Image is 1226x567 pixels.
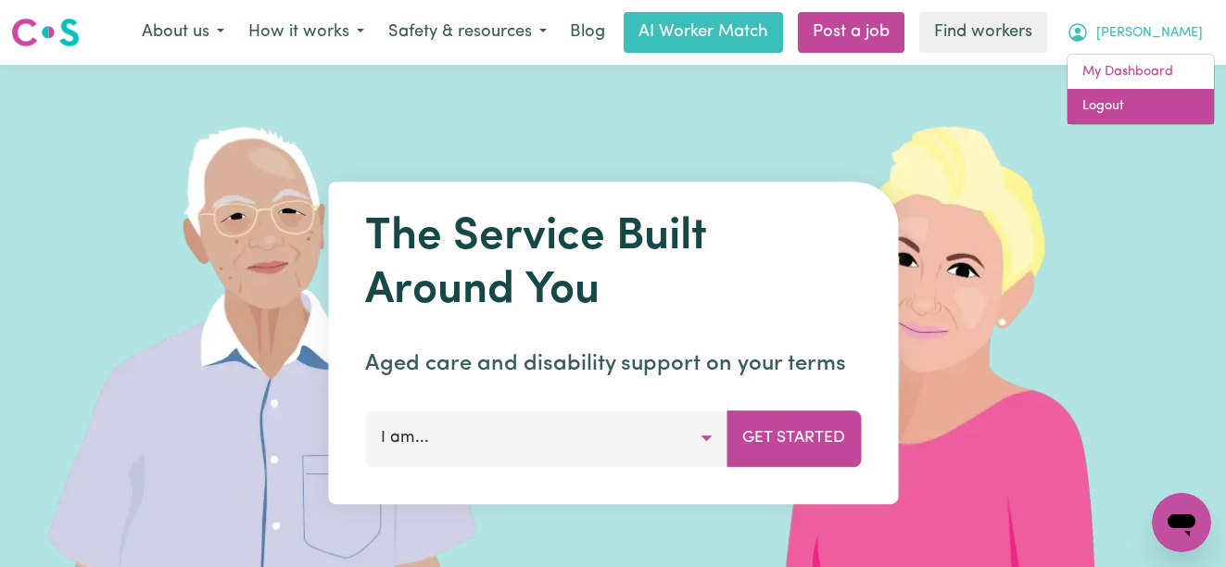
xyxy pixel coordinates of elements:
[236,13,376,52] button: How it works
[365,410,727,466] button: I am...
[11,11,80,54] a: Careseekers logo
[365,347,861,381] p: Aged care and disability support on your terms
[1067,54,1215,125] div: My Account
[1055,13,1215,52] button: My Account
[130,13,236,52] button: About us
[559,12,616,53] a: Blog
[11,16,80,49] img: Careseekers logo
[365,211,861,318] h1: The Service Built Around You
[919,12,1047,53] a: Find workers
[727,410,861,466] button: Get Started
[1152,493,1211,552] iframe: Button to launch messaging window
[1096,23,1203,44] span: [PERSON_NAME]
[376,13,559,52] button: Safety & resources
[1068,55,1214,90] a: My Dashboard
[1068,89,1214,124] a: Logout
[798,12,904,53] a: Post a job
[624,12,783,53] a: AI Worker Match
